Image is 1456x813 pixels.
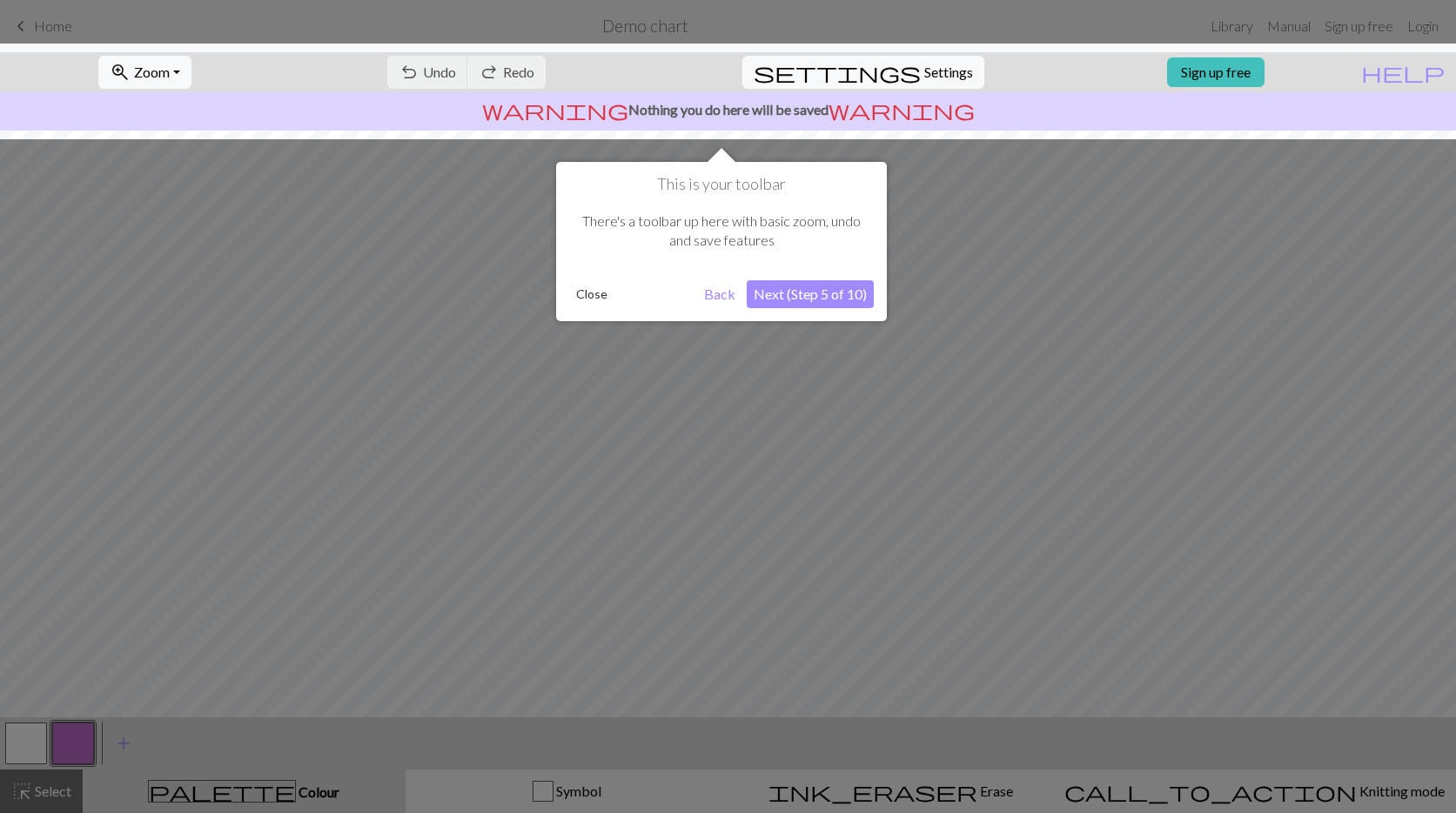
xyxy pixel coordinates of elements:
[569,175,874,194] h1: This is your toolbar
[569,281,614,307] button: Close
[569,194,874,268] div: There's a toolbar up here with basic zoom, undo and save features
[556,162,887,321] div: This is your toolbar
[697,280,742,308] button: Back
[747,280,874,308] button: Next (Step 5 of 10)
